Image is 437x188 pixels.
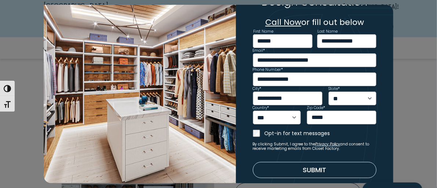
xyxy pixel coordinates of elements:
p: or fill out below [253,16,377,28]
label: Opt-in for text messages [265,130,377,137]
a: Call Now [265,17,301,28]
label: First Name [254,30,274,33]
small: By clicking Submit, I agree to the and consent to receive marketing emails from Closet Factory. [253,142,377,151]
button: Submit [253,162,377,178]
a: Privacy Policy [316,141,341,147]
label: Phone Number [253,68,283,72]
label: Email [253,49,265,53]
label: City [253,87,262,91]
label: Country [253,106,269,110]
label: State [328,87,340,91]
label: Last Name [318,30,338,33]
label: Zip Code [307,106,325,110]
